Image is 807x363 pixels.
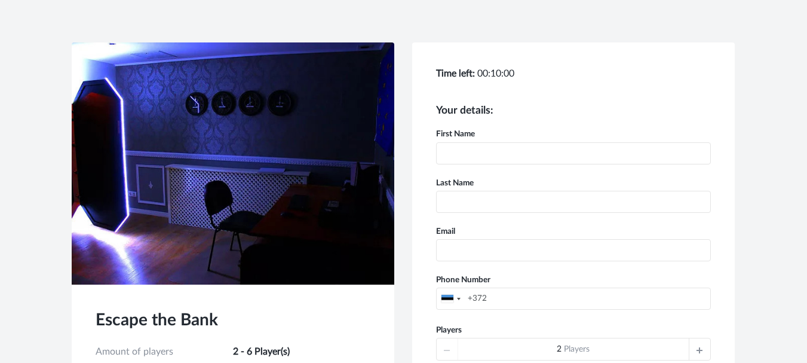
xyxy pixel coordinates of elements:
h3: Escape the Bank [96,309,370,332]
h5: Your details: [436,105,711,116]
td: Amount of players [96,341,233,362]
span: 00 [504,69,514,78]
td: 2 - 6 Player(s) [233,341,370,362]
label: Last Name [427,177,720,189]
label: Players [436,324,462,336]
label: Email [427,225,720,237]
span: 00: [477,69,490,78]
span: Players [564,345,590,353]
label: Phone Number [427,274,720,286]
span: 2 [557,345,561,353]
img: Escape the Bank [72,42,394,285]
b: Time left: [436,69,475,78]
span: 10: [490,69,504,78]
label: First Name [427,128,720,140]
div: Estonia (Eesti): +372 [437,288,464,309]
